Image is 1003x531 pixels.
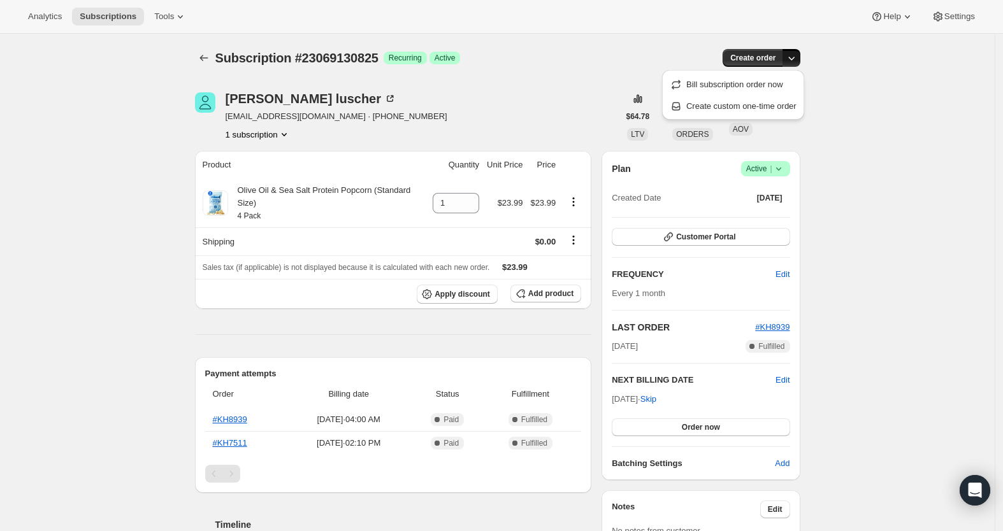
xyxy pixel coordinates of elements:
button: Subscriptions [195,49,213,67]
a: #KH8939 [755,322,790,332]
span: Paid [444,438,459,448]
div: Open Intercom Messenger [960,475,990,506]
button: $64.78 [619,108,658,125]
span: $23.99 [530,198,556,208]
button: Customer Portal [612,228,790,246]
h2: LAST ORDER [612,321,755,334]
span: Edit [768,504,783,514]
span: Bill subscription order now [686,80,783,89]
button: Add product [510,285,581,302]
span: Created Date [612,192,661,204]
span: Active [746,162,785,175]
span: ORDERS [676,130,709,139]
span: Create custom one-time order [686,101,797,111]
h6: Batching Settings [612,457,775,470]
span: Tools [154,11,174,22]
button: Shipping actions [563,233,584,247]
button: Edit [776,374,790,386]
nav: Pagination [205,465,582,483]
button: [DATE] [749,189,790,207]
span: Create order [730,53,776,63]
button: Create order [723,49,783,67]
div: [PERSON_NAME] luscher [226,92,397,105]
button: Product actions [226,128,291,141]
button: Help [863,8,921,25]
button: Analytics [20,8,69,25]
button: Order now [612,418,790,436]
span: Help [883,11,900,22]
span: Sales tax (if applicable) is not displayed because it is calculated with each new order. [203,263,490,272]
span: Add [775,457,790,470]
h2: Payment attempts [205,367,582,380]
th: Order [205,380,286,408]
button: Subscriptions [72,8,144,25]
span: [DATE] · [612,394,656,404]
span: Add product [528,288,574,299]
span: Edit [776,268,790,281]
span: Apply discount [435,289,490,299]
span: Skip [640,393,656,406]
a: #KH8939 [213,414,247,424]
span: | [770,164,772,174]
span: Every 1 month [612,288,665,298]
th: Unit Price [483,151,526,179]
span: Fulfilled [521,438,547,448]
button: Edit [760,500,790,518]
span: Fulfilled [758,341,784,351]
h3: Notes [612,500,760,518]
button: Skip [633,389,664,409]
th: Quantity [429,151,483,179]
span: Paid [444,414,459,425]
h2: NEXT BILLING DATE [612,374,776,386]
th: Shipping [195,227,429,255]
span: Analytics [28,11,62,22]
span: Order now [682,422,720,432]
span: [DATE] · 02:10 PM [290,437,408,450]
span: Active [435,53,456,63]
button: Product actions [563,195,584,209]
img: product img [203,190,228,216]
small: 4 Pack [238,211,261,220]
th: Product [195,151,429,179]
span: Subscription #23069130825 [215,51,379,65]
span: Billing date [290,388,408,400]
span: Settings [944,11,975,22]
span: $64.78 [626,111,650,122]
span: Fulfillment [487,388,574,400]
button: Apply discount [417,285,498,304]
th: Price [526,151,559,179]
button: #KH8939 [755,321,790,334]
span: $0.00 [535,237,556,246]
span: [DATE] [757,193,783,203]
span: Recurring [389,53,422,63]
div: Olive Oil & Sea Salt Protein Popcorn (Standard Size) [228,184,426,222]
button: Settings [924,8,983,25]
span: $23.99 [498,198,523,208]
span: [DATE] · 04:00 AM [290,413,408,426]
h2: FREQUENCY [612,268,776,281]
span: [DATE] [612,340,638,353]
a: #KH7511 [213,438,247,448]
button: Tools [147,8,194,25]
span: [EMAIL_ADDRESS][DOMAIN_NAME] · [PHONE_NUMBER] [226,110,447,123]
span: Customer Portal [676,232,735,242]
span: Subscriptions [80,11,136,22]
span: LTV [631,130,644,139]
button: Edit [768,264,797,285]
span: $23.99 [502,262,528,272]
span: Corey luscher [195,92,215,113]
h2: Timeline [215,518,592,531]
button: Add [767,453,797,474]
span: Status [415,388,480,400]
span: Fulfilled [521,414,547,425]
h2: Plan [612,162,631,175]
